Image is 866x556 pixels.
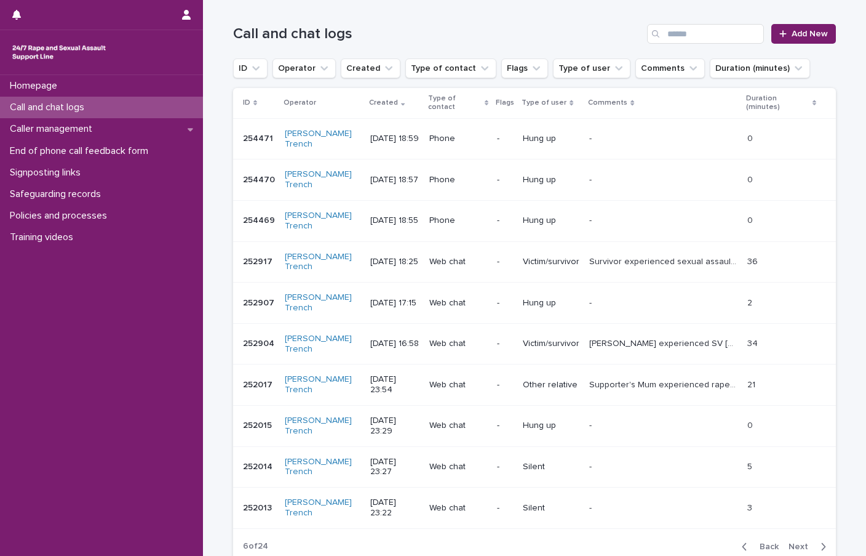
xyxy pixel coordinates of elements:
[285,129,360,150] a: [PERSON_NAME] Trench
[285,374,360,395] a: [PERSON_NAME] Trench
[233,58,268,78] button: ID
[497,380,513,390] p: -
[497,175,513,185] p: -
[747,501,755,514] p: 3
[523,380,579,390] p: Other relative
[589,254,739,267] p: Survivor experienced sexual assault 1 year ago today. Provided information on the impact of SV. E...
[243,254,275,267] p: 252917
[10,40,108,65] img: rhQMoQhaT3yELyF149Cw
[522,96,566,110] p: Type of user
[589,501,594,514] p: -
[370,339,419,349] p: [DATE] 16:58
[243,131,276,144] p: 254471
[553,58,630,78] button: Type of user
[233,241,836,283] tr: 252917252917 [PERSON_NAME] Trench [DATE] 18:25Web chat-Victim/survivorSurvivor experienced sexual...
[589,296,594,308] p: -
[370,134,419,144] p: [DATE] 18:59
[341,58,400,78] button: Created
[243,296,277,308] p: 252907
[589,131,594,144] p: -
[233,405,836,446] tr: 252015252015 [PERSON_NAME] Trench [DATE] 23:29Web chat-Hung up-- 00
[747,296,755,308] p: 2
[497,134,513,144] p: -
[792,30,828,38] span: Add New
[243,459,275,472] p: 252014
[429,380,488,390] p: Web chat
[497,216,513,226] p: -
[747,377,758,390] p: 21
[233,118,836,159] tr: 254471254471 [PERSON_NAME] Trench [DATE] 18:59Phone-Hung up-- 00
[523,257,579,267] p: Victim/survivor
[285,252,360,273] a: [PERSON_NAME] Trench
[370,216,419,226] p: [DATE] 18:55
[752,542,779,551] span: Back
[233,25,642,43] h1: Call and chat logs
[429,257,488,267] p: Web chat
[589,336,739,349] p: Jessica experienced SV 2 weeks ago. Explored support options and signposted to Rape Crisis Centre...
[429,339,488,349] p: Web chat
[497,298,513,308] p: -
[233,283,836,324] tr: 252907252907 [PERSON_NAME] Trench [DATE] 17:15Web chat-Hung up-- 22
[5,210,117,222] p: Policies and processes
[589,459,594,472] p: -
[285,169,360,190] a: [PERSON_NAME] Trench
[5,232,83,243] p: Training videos
[589,377,739,390] p: Supporter's Mum experienced rape by supporters Dad last night. Explored support options. Signpost...
[5,102,94,113] p: Call and chat logs
[428,92,482,115] p: Type of contact
[523,503,579,514] p: Silent
[497,421,513,431] p: -
[285,292,360,313] a: [PERSON_NAME] Trench
[523,216,579,226] p: Hung up
[635,58,705,78] button: Comments
[5,123,102,135] p: Caller management
[497,503,513,514] p: -
[523,298,579,308] p: Hung up
[243,501,274,514] p: 252013
[647,24,764,44] input: Search
[370,374,419,395] p: [DATE] 23:54
[497,257,513,267] p: -
[5,167,90,179] p: Signposting links
[284,96,316,110] p: Operator
[243,213,277,226] p: 254469
[243,172,277,185] p: 254470
[233,323,836,365] tr: 252904252904 [PERSON_NAME] Trench [DATE] 16:58Web chat-Victim/survivor[PERSON_NAME] experienced S...
[405,58,496,78] button: Type of contact
[285,416,360,437] a: [PERSON_NAME] Trench
[523,462,579,472] p: Silent
[429,216,488,226] p: Phone
[429,421,488,431] p: Web chat
[771,24,836,44] a: Add New
[285,211,360,232] a: [PERSON_NAME] Trench
[285,498,360,518] a: [PERSON_NAME] Trench
[370,298,419,308] p: [DATE] 17:15
[5,145,158,157] p: End of phone call feedback form
[370,498,419,518] p: [DATE] 23:22
[243,377,275,390] p: 252017
[429,503,488,514] p: Web chat
[589,418,594,431] p: -
[233,446,836,488] tr: 252014252014 [PERSON_NAME] Trench [DATE] 23:27Web chat-Silent-- 55
[243,336,277,349] p: 252904
[589,172,594,185] p: -
[5,188,111,200] p: Safeguarding records
[710,58,810,78] button: Duration (minutes)
[523,339,579,349] p: Victim/survivor
[732,541,784,552] button: Back
[523,134,579,144] p: Hung up
[746,92,809,115] p: Duration (minutes)
[501,58,548,78] button: Flags
[496,96,514,110] p: Flags
[747,336,760,349] p: 34
[369,96,398,110] p: Created
[429,134,488,144] p: Phone
[243,418,274,431] p: 252015
[5,80,67,92] p: Homepage
[747,254,760,267] p: 36
[272,58,336,78] button: Operator
[429,462,488,472] p: Web chat
[523,421,579,431] p: Hung up
[747,418,755,431] p: 0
